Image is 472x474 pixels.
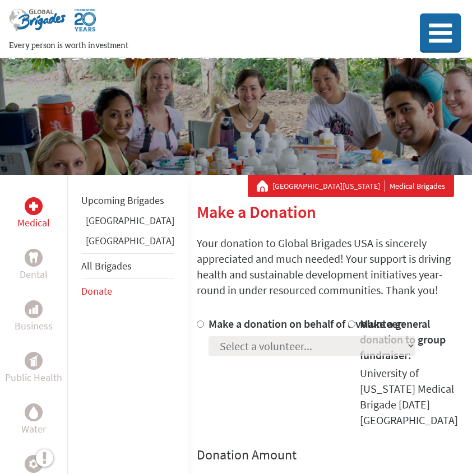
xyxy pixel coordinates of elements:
img: Global Brigades Logo [9,9,66,40]
img: Dental [29,252,38,263]
li: All Brigades [81,253,174,279]
img: Global Brigades Celebrating 20 Years [75,9,96,40]
p: Public Health [5,370,62,385]
img: Business [29,305,38,314]
label: Make a general donation to group fundraiser: [360,317,446,362]
a: [GEOGRAPHIC_DATA] [86,214,174,227]
li: Panama [81,233,174,253]
img: Medical [29,202,38,211]
div: Water [25,403,43,421]
div: Medical Brigades [257,180,445,192]
li: Donate [81,279,174,304]
li: Upcoming Brigades [81,188,174,213]
p: Every person is worth investment [9,40,387,52]
img: Engineering [29,459,38,468]
a: WaterWater [21,403,46,437]
li: Ghana [81,213,174,233]
a: Donate [81,285,112,298]
p: Dental [20,267,48,282]
div: Business [25,300,43,318]
a: Upcoming Brigades [81,194,164,207]
a: DentalDental [20,249,48,282]
p: Medical [17,215,50,231]
a: [GEOGRAPHIC_DATA] [86,234,174,247]
a: MedicalMedical [17,197,50,231]
div: Public Health [25,352,43,370]
p: Business [15,318,53,334]
p: Your donation to Global Brigades USA is sincerely appreciated and much needed! Your support is dr... [197,235,463,298]
div: Medical [25,197,43,215]
img: Water [29,406,38,419]
div: Dental [25,249,43,267]
a: Public HealthPublic Health [5,352,62,385]
label: Make a donation on behalf of a volunteer: [209,317,405,331]
h4: Donation Amount [197,446,463,464]
a: BusinessBusiness [15,300,53,334]
p: Water [21,421,46,437]
a: [GEOGRAPHIC_DATA][US_STATE] [272,180,385,192]
img: Public Health [29,355,38,366]
div: University of [US_STATE] Medical Brigade [DATE] [GEOGRAPHIC_DATA] [360,365,464,428]
div: Engineering [25,455,43,473]
a: All Brigades [81,259,132,272]
h2: Make a Donation [197,202,463,222]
